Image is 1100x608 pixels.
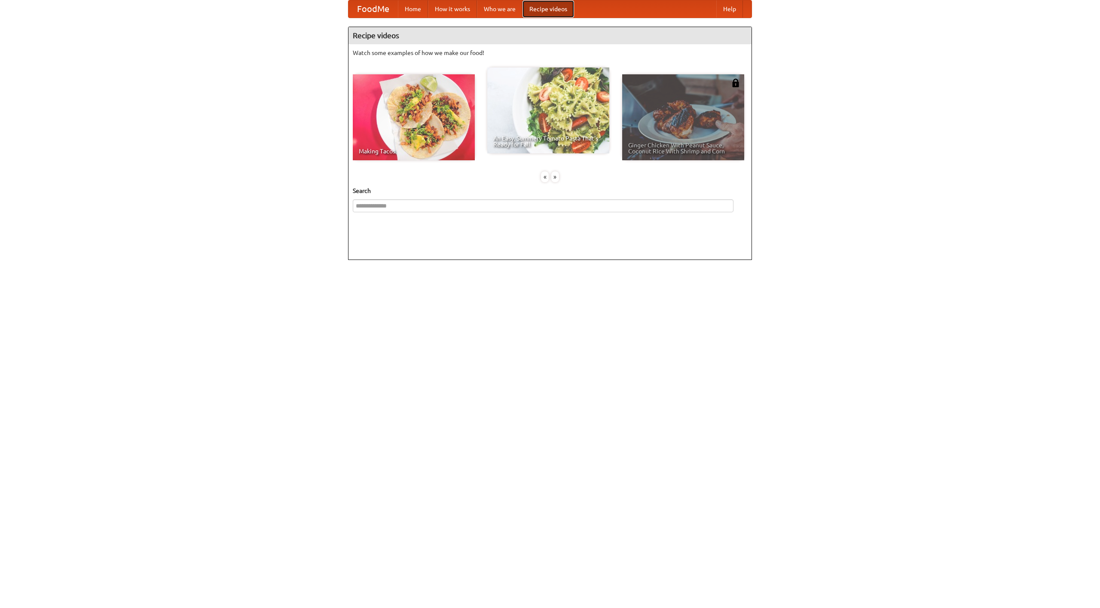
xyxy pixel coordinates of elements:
a: Recipe videos [522,0,574,18]
div: » [551,171,559,182]
a: How it works [428,0,477,18]
p: Watch some examples of how we make our food! [353,49,747,57]
a: An Easy, Summery Tomato Pasta That's Ready for Fall [487,67,609,153]
span: An Easy, Summery Tomato Pasta That's Ready for Fall [493,135,603,147]
a: Who we are [477,0,522,18]
h4: Recipe videos [348,27,752,44]
div: « [541,171,549,182]
a: Help [716,0,743,18]
img: 483408.png [731,79,740,87]
a: Making Tacos [353,74,475,160]
a: FoodMe [348,0,398,18]
a: Home [398,0,428,18]
h5: Search [353,186,747,195]
span: Making Tacos [359,148,469,154]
